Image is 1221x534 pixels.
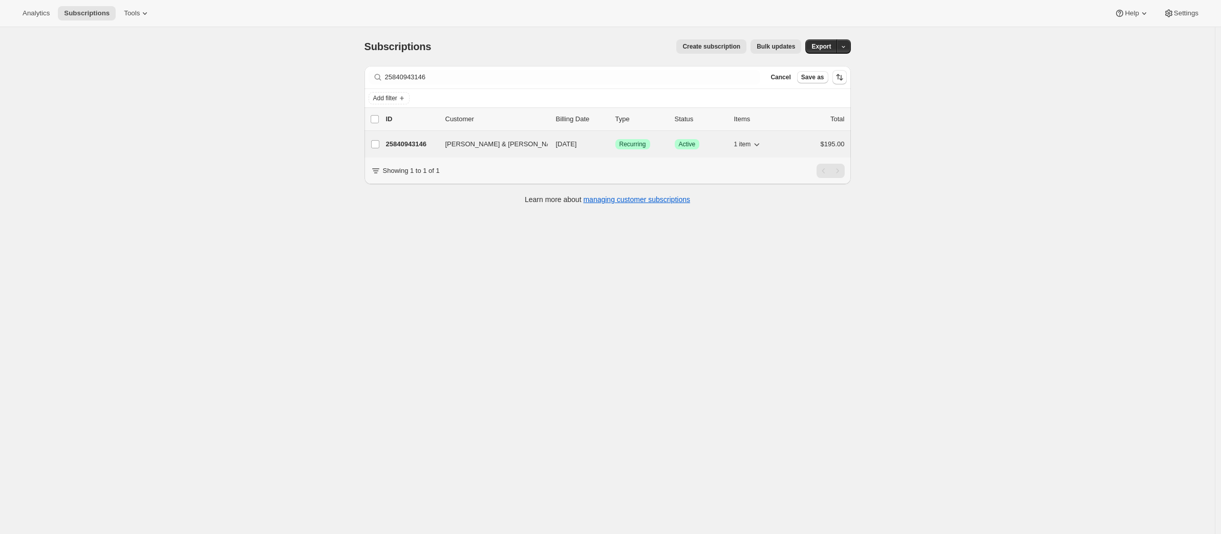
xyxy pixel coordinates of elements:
[797,71,828,83] button: Save as
[770,73,790,81] span: Cancel
[386,137,845,151] div: 25840943146[PERSON_NAME] & [PERSON_NAME][DATE]SuccessRecurringSuccessActive1 item$195.00
[821,140,845,148] span: $195.00
[734,137,762,151] button: 1 item
[832,70,847,84] button: Sort the results
[386,114,437,124] p: ID
[619,140,646,148] span: Recurring
[385,70,761,84] input: Filter subscribers
[805,39,837,54] button: Export
[369,92,410,104] button: Add filter
[801,73,824,81] span: Save as
[386,139,437,149] p: 25840943146
[1125,9,1139,17] span: Help
[734,114,785,124] div: Items
[383,166,440,176] p: Showing 1 to 1 of 1
[439,136,542,152] button: [PERSON_NAME] & [PERSON_NAME]
[445,139,563,149] span: [PERSON_NAME] & [PERSON_NAME]
[365,41,432,52] span: Subscriptions
[583,195,690,204] a: managing customer subscriptions
[817,164,845,178] nav: Pagination
[734,140,751,148] span: 1 item
[757,42,795,51] span: Bulk updates
[118,6,156,20] button: Tools
[1158,6,1205,20] button: Settings
[556,114,607,124] p: Billing Date
[830,114,844,124] p: Total
[124,9,140,17] span: Tools
[525,194,690,205] p: Learn more about
[811,42,831,51] span: Export
[676,39,746,54] button: Create subscription
[556,140,577,148] span: [DATE]
[615,114,667,124] div: Type
[23,9,50,17] span: Analytics
[16,6,56,20] button: Analytics
[675,114,726,124] p: Status
[445,114,548,124] p: Customer
[373,94,397,102] span: Add filter
[64,9,110,17] span: Subscriptions
[682,42,740,51] span: Create subscription
[386,114,845,124] div: IDCustomerBilling DateTypeStatusItemsTotal
[766,71,795,83] button: Cancel
[679,140,696,148] span: Active
[58,6,116,20] button: Subscriptions
[751,39,801,54] button: Bulk updates
[1108,6,1155,20] button: Help
[1174,9,1198,17] span: Settings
